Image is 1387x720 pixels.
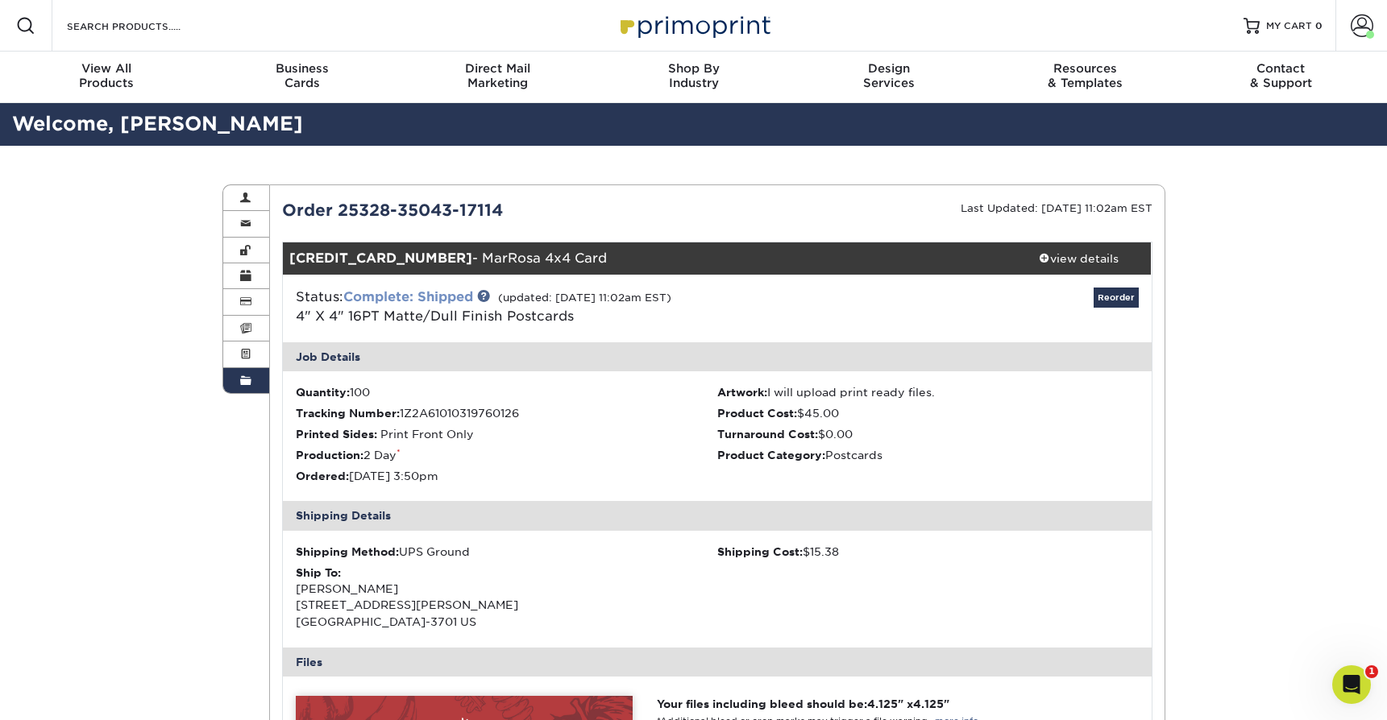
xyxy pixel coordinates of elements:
[296,468,717,484] li: [DATE] 3:50pm
[296,544,717,560] div: UPS Ground
[400,61,596,90] div: Marketing
[1007,242,1152,275] a: view details
[270,198,717,222] div: Order 25328-35043-17114
[1365,665,1378,678] span: 1
[717,384,1139,400] li: I will upload print ready files.
[9,61,205,76] span: View All
[791,61,987,90] div: Services
[204,52,400,103] a: BusinessCards
[283,342,1152,371] div: Job Details
[1183,61,1379,90] div: & Support
[987,61,1183,76] span: Resources
[717,447,1139,463] li: Postcards
[296,308,574,324] a: 4" X 4" 16PT Matte/Dull Finish Postcards
[717,407,797,420] strong: Product Cost:
[498,292,671,304] small: (updated: [DATE] 11:02am EST)
[717,405,1139,421] li: $45.00
[913,697,944,710] span: 4.125
[1007,250,1152,267] div: view details
[9,52,205,103] a: View AllProducts
[289,250,472,266] strong: [CREDIT_CARD_NUMBER]
[400,407,519,420] span: 1Z2A61010319760126
[987,61,1183,90] div: & Templates
[791,61,987,76] span: Design
[204,61,400,90] div: Cards
[1266,19,1312,33] span: MY CART
[717,449,825,461] strong: Product Category:
[204,61,400,76] span: Business
[400,61,596,76] span: Direct Mail
[961,202,1152,214] small: Last Updated: [DATE] 11:02am EST
[657,697,949,710] strong: Your files including bleed should be: " x "
[283,242,1007,275] div: - MarRosa 4x4 Card
[596,61,791,90] div: Industry
[296,384,717,400] li: 100
[867,697,898,710] span: 4.125
[296,447,717,463] li: 2 Day
[717,544,1139,560] div: $15.38
[9,61,205,90] div: Products
[283,648,1152,677] div: Files
[296,386,350,399] strong: Quantity:
[296,566,341,579] strong: Ship To:
[596,61,791,76] span: Shop By
[296,565,717,631] div: [PERSON_NAME] [STREET_ADDRESS][PERSON_NAME] [GEOGRAPHIC_DATA]-3701 US
[283,501,1152,530] div: Shipping Details
[1332,665,1371,704] iframe: Intercom live chat
[296,407,400,420] strong: Tracking Number:
[1315,20,1323,31] span: 0
[1183,52,1379,103] a: Contact& Support
[296,545,399,558] strong: Shipping Method:
[343,289,473,304] a: Complete: Shipped
[1094,288,1139,308] a: Reorder
[717,386,767,399] strong: Artwork:
[613,8,774,43] img: Primoprint
[65,16,222,35] input: SEARCH PRODUCTS.....
[717,428,818,441] strong: Turnaround Cost:
[296,470,349,482] strong: Ordered:
[987,52,1183,103] a: Resources& Templates
[296,449,363,461] strong: Production:
[380,428,474,441] span: Print Front Only
[400,52,596,103] a: Direct MailMarketing
[296,428,377,441] strong: Printed Sides:
[284,288,862,326] div: Status:
[1183,61,1379,76] span: Contact
[791,52,987,103] a: DesignServices
[596,52,791,103] a: Shop ByIndustry
[717,545,803,558] strong: Shipping Cost:
[717,426,1139,442] li: $0.00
